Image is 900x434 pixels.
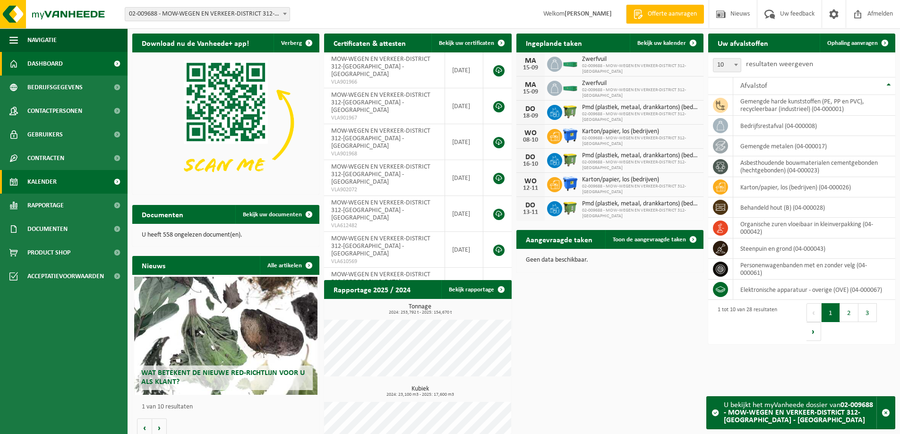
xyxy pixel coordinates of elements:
span: Wat betekent de nieuwe RED-richtlijn voor u als klant? [141,369,305,386]
td: karton/papier, los (bedrijven) (04-000026) [733,177,895,197]
p: U heeft 558 ongelezen document(en). [142,232,310,238]
a: Wat betekent de nieuwe RED-richtlijn voor u als klant? [134,277,317,395]
td: [DATE] [445,88,484,124]
div: WO [521,178,540,185]
span: Acceptatievoorwaarden [27,264,104,288]
span: Zwerfvuil [582,80,699,87]
span: Bekijk uw kalender [637,40,686,46]
td: gemengde metalen (04-000017) [733,136,895,156]
td: [DATE] [445,160,484,196]
button: 3 [858,303,877,322]
span: MOW-WEGEN EN VERKEER-DISTRICT 312-[GEOGRAPHIC_DATA] - [GEOGRAPHIC_DATA] [331,92,430,114]
span: Bedrijfsgegevens [27,76,83,99]
h2: Nieuws [132,256,175,274]
strong: [PERSON_NAME] [565,10,612,17]
div: MA [521,81,540,89]
span: Karton/papier, los (bedrijven) [582,128,699,136]
h2: Ingeplande taken [516,34,591,52]
span: 10 [713,59,741,72]
span: VLA902072 [331,186,437,194]
button: 2 [840,303,858,322]
div: MA [521,57,540,65]
span: Gebruikers [27,123,63,146]
td: [DATE] [445,52,484,88]
div: 18-09 [521,113,540,119]
img: WB-1100-HPE-BE-01 [562,176,578,192]
div: 13-11 [521,209,540,216]
span: Pmd (plastiek, metaal, drankkartons) (bedrijven) [582,152,699,160]
div: DO [521,153,540,161]
span: Product Shop [27,241,70,264]
span: 10 [713,58,741,72]
span: Contracten [27,146,64,170]
p: Geen data beschikbaar. [526,257,694,264]
img: WB-1100-HPE-BE-01 [562,128,578,144]
span: MOW-WEGEN EN VERKEER-DISTRICT 312-[GEOGRAPHIC_DATA] - [GEOGRAPHIC_DATA] [331,235,430,257]
img: WB-1100-HPE-GN-50 [562,152,578,168]
span: Navigatie [27,28,57,52]
span: 02-009688 - MOW-WEGEN EN VERKEER-DISTRICT 312-[GEOGRAPHIC_DATA] [582,184,699,195]
span: 02-009688 - MOW-WEGEN EN VERKEER-DISTRICT 312-KORTRIJK - KORTRIJK [125,8,290,21]
span: 02-009688 - MOW-WEGEN EN VERKEER-DISTRICT 312-[GEOGRAPHIC_DATA] [582,111,699,123]
div: DO [521,105,540,113]
a: Bekijk uw documenten [235,205,318,224]
span: Documenten [27,217,68,241]
span: MOW-WEGEN EN VERKEER-DISTRICT 312-[GEOGRAPHIC_DATA] - [GEOGRAPHIC_DATA] [331,163,430,186]
img: HK-XC-20-GN-00 [562,59,578,68]
div: 08-10 [521,137,540,144]
img: Download de VHEPlus App [132,52,319,193]
h3: Kubiek [329,386,511,397]
div: WO [521,129,540,137]
a: Alle artikelen [260,256,318,275]
span: Pmd (plastiek, metaal, drankkartons) (bedrijven) [582,200,699,208]
span: MOW-WEGEN EN VERKEER-DISTRICT 312-[GEOGRAPHIC_DATA] - [GEOGRAPHIC_DATA] [331,128,430,150]
td: gemengde harde kunststoffen (PE, PP en PVC), recycleerbaar (industrieel) (04-000001) [733,95,895,116]
td: organische zuren vloeibaar in kleinverpakking (04-000042) [733,218,895,238]
a: Toon de aangevraagde taken [605,230,703,249]
strong: 02-009688 - MOW-WEGEN EN VERKEER-DISTRICT 312-[GEOGRAPHIC_DATA] - [GEOGRAPHIC_DATA] [724,401,873,424]
div: 1 tot 10 van 28 resultaten [713,302,777,342]
span: VLA612482 [331,222,437,230]
button: Next [806,322,821,341]
img: WB-1100-HPE-GN-50 [562,103,578,119]
span: 02-009688 - MOW-WEGEN EN VERKEER-DISTRICT 312-KORTRIJK - KORTRIJK [125,7,290,21]
span: 02-009688 - MOW-WEGEN EN VERKEER-DISTRICT 312-[GEOGRAPHIC_DATA] [582,87,699,99]
div: 15-09 [521,89,540,95]
h2: Aangevraagde taken [516,230,602,248]
h2: Download nu de Vanheede+ app! [132,34,258,52]
span: VLA901968 [331,150,437,158]
p: 1 van 10 resultaten [142,404,315,410]
h2: Documenten [132,205,193,223]
span: 2024: 23,100 m3 - 2025: 17,600 m3 [329,392,511,397]
h2: Certificaten & attesten [324,34,415,52]
span: 02-009688 - MOW-WEGEN EN VERKEER-DISTRICT 312-[GEOGRAPHIC_DATA] [582,160,699,171]
button: Verberg [274,34,318,52]
span: Afvalstof [740,82,767,90]
div: 15-09 [521,65,540,71]
span: MOW-WEGEN EN VERKEER-DISTRICT 312-[GEOGRAPHIC_DATA] - [GEOGRAPHIC_DATA] [331,271,430,293]
a: Bekijk rapportage [441,280,511,299]
span: VLA610569 [331,258,437,265]
td: [DATE] [445,232,484,268]
span: Karton/papier, los (bedrijven) [582,176,699,184]
a: Bekijk uw kalender [630,34,703,52]
span: Offerte aanvragen [645,9,699,19]
td: [DATE] [445,268,484,304]
td: personenwagenbanden met en zonder velg (04-000061) [733,259,895,280]
span: Contactpersonen [27,99,82,123]
span: 02-009688 - MOW-WEGEN EN VERKEER-DISTRICT 312-[GEOGRAPHIC_DATA] [582,208,699,219]
span: MOW-WEGEN EN VERKEER-DISTRICT 312-[GEOGRAPHIC_DATA] - [GEOGRAPHIC_DATA] [331,199,430,221]
img: WB-1100-HPE-GN-50 [562,200,578,216]
td: behandeld hout (B) (04-000028) [733,197,895,218]
span: VLA901967 [331,114,437,122]
img: HK-XC-20-GN-00 [562,83,578,92]
td: bedrijfsrestafval (04-000008) [733,116,895,136]
div: U bekijkt het myVanheede dossier van [724,397,876,429]
td: asbesthoudende bouwmaterialen cementgebonden (hechtgebonden) (04-000023) [733,156,895,177]
a: Ophaling aanvragen [820,34,894,52]
span: Bekijk uw certificaten [439,40,494,46]
h2: Uw afvalstoffen [708,34,778,52]
h3: Tonnage [329,304,511,315]
button: 1 [822,303,840,322]
div: DO [521,202,540,209]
